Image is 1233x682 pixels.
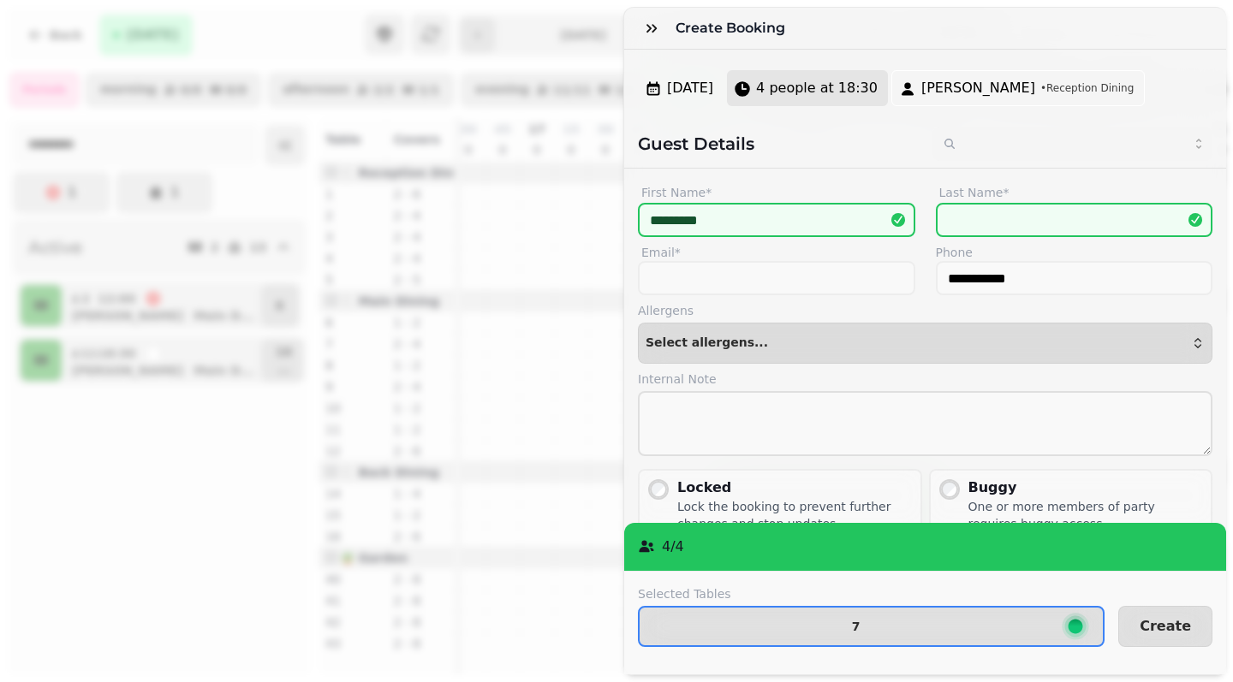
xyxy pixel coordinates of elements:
[1118,606,1212,647] button: Create
[638,132,919,156] h2: Guest Details
[968,498,1205,532] div: One or more members of party requires buggy access
[677,477,914,498] div: Locked
[1147,600,1233,682] iframe: Chat Widget
[852,620,861,632] p: 7
[1140,620,1191,633] span: Create
[677,498,914,532] div: Lock the booking to prevent further changes and stop updates
[638,371,1212,388] label: Internal Note
[662,537,684,557] p: 4 / 4
[936,244,1213,261] label: Phone
[638,302,1212,319] label: Allergens
[921,78,1035,98] span: [PERSON_NAME]
[646,336,768,350] span: Select allergens...
[756,78,878,98] span: 4 people at 18:30
[638,323,1212,364] button: Select allergens...
[638,606,1105,647] button: 7
[676,18,792,39] h3: Create Booking
[968,477,1205,498] div: Buggy
[667,78,713,98] span: [DATE]
[1040,81,1134,95] span: • Reception Dining
[936,182,1213,203] label: Last Name*
[638,585,1105,602] label: Selected Tables
[638,182,915,203] label: First Name*
[638,244,915,261] label: Email*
